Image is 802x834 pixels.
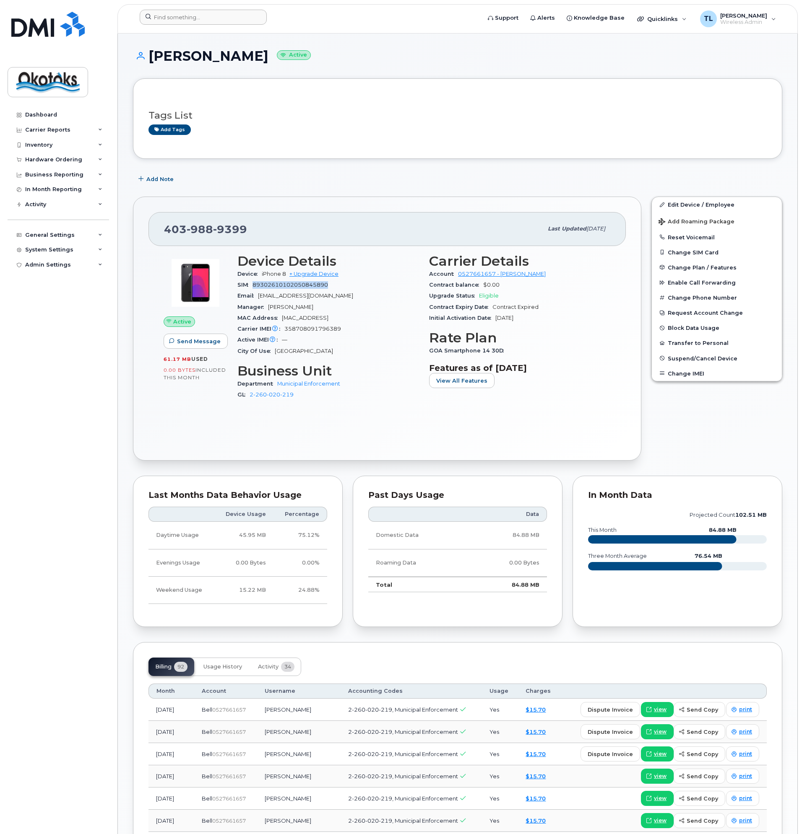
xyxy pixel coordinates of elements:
td: [PERSON_NAME] [257,743,341,765]
span: Bell [202,751,212,757]
button: Change IMEI [652,366,782,381]
span: Department [237,381,277,387]
a: $15.70 [526,773,546,780]
span: GOA Smartphone 14 30D [429,347,508,354]
td: [DATE] [148,810,194,832]
a: $15.70 [526,706,546,713]
span: view [654,728,667,736]
span: 0527661657 [212,707,246,713]
span: [DATE] [586,225,605,232]
span: Upgrade Status [429,293,479,299]
text: projected count [690,512,767,518]
span: Initial Activation Date [429,315,495,321]
h3: Device Details [237,254,419,269]
span: 403 [164,223,247,236]
h3: Carrier Details [429,254,611,269]
span: 9399 [213,223,247,236]
h3: Business Unit [237,363,419,378]
span: 2-260-020-219, Municipal Enforcement [348,817,458,824]
td: Yes [482,699,518,721]
td: 0.00 Bytes [214,549,274,577]
span: — [282,337,287,343]
span: 2-260-020-219, Municipal Enforcement [348,773,458,780]
span: Activity [258,663,279,670]
img: image20231002-3703462-bzhi73.jpeg [170,258,221,308]
button: send copy [674,813,725,828]
span: view [654,795,667,802]
text: 76.54 MB [695,553,722,559]
a: 0527661657 - [PERSON_NAME] [458,271,546,277]
span: Change Plan / Features [668,264,737,270]
a: Add tags [148,124,191,135]
a: + Upgrade Device [289,271,339,277]
td: [DATE] [148,765,194,787]
td: Yes [482,787,518,810]
button: send copy [674,791,725,806]
text: 84.88 MB [709,527,737,533]
span: [GEOGRAPHIC_DATA] [275,348,333,354]
a: Edit Device / Employee [652,197,782,212]
span: Active [173,318,191,326]
span: 988 [187,223,213,236]
h1: [PERSON_NAME] [133,49,782,63]
th: Device Usage [214,507,274,522]
span: 0527661657 [212,773,246,780]
span: dispute invoice [588,750,633,758]
button: Add Roaming Package [652,212,782,230]
a: view [641,813,674,828]
span: City Of Use [237,348,275,354]
small: Active [277,50,311,60]
button: send copy [674,724,725,739]
a: 2-260-020-219 [250,391,294,398]
span: Add Note [146,175,174,183]
span: [MAC_ADDRESS] [282,315,328,321]
span: view [654,706,667,713]
span: Usage History [203,663,242,670]
td: Roaming Data [368,549,469,577]
text: this month [588,527,617,533]
span: Bell [202,728,212,735]
span: print [739,728,752,736]
span: Send Message [177,337,221,345]
td: [PERSON_NAME] [257,765,341,787]
td: Domestic Data [368,522,469,549]
span: 0.00 Bytes [164,367,195,373]
th: Data [469,507,547,522]
button: Change Plan / Features [652,260,782,275]
tr: Friday from 6:00pm to Monday 8:00am [148,577,327,604]
span: send copy [687,750,718,758]
td: 84.88 MB [469,577,547,593]
span: send copy [687,795,718,803]
a: view [641,724,674,739]
span: Last updated [548,225,586,232]
span: Contract Expired [492,304,539,310]
span: Active IMEI [237,337,282,343]
span: $0.00 [483,282,500,288]
button: send copy [674,746,725,761]
td: Total [368,577,469,593]
span: Suspend/Cancel Device [668,355,737,361]
span: 61.17 MB [164,356,191,362]
td: 0.00 Bytes [469,549,547,577]
span: Carrier IMEI [237,326,284,332]
span: Device [237,271,262,277]
button: Change SIM Card [652,245,782,260]
button: dispute invoice [581,702,640,717]
button: dispute invoice [581,724,640,739]
td: 45.95 MB [214,522,274,549]
span: Manager [237,304,268,310]
span: view [654,772,667,780]
td: Weekend Usage [148,577,214,604]
a: print [726,746,759,761]
td: [PERSON_NAME] [257,787,341,810]
td: 15.22 MB [214,577,274,604]
span: send copy [687,817,718,825]
span: Add Roaming Package [659,218,734,226]
button: Reset Voicemail [652,230,782,245]
span: Contract balance [429,282,483,288]
span: [PERSON_NAME] [268,304,313,310]
span: Account [429,271,458,277]
span: 0527661657 [212,795,246,802]
a: print [726,813,759,828]
span: Eligible [479,293,499,299]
